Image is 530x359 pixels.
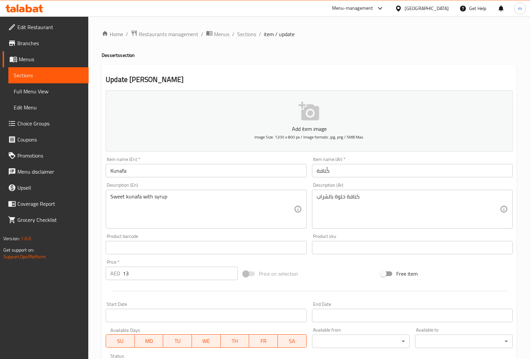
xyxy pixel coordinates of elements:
li: / [201,30,203,38]
span: WE [195,336,218,346]
li: / [232,30,234,38]
span: SA [281,336,304,346]
span: Menus [214,30,229,38]
span: Full Menu View [14,87,83,95]
span: Promotions [17,152,83,160]
span: Menu disclaimer [17,168,83,176]
a: Full Menu View [8,83,89,99]
a: Sections [237,30,256,38]
span: Free item [396,270,418,278]
a: Coupons [3,131,89,148]
a: Restaurants management [131,30,198,38]
p: AED [110,269,120,277]
span: Edit Menu [14,103,83,111]
input: Please enter price [123,267,238,280]
a: Support.OpsPlatform [3,252,46,261]
span: Restaurants management [139,30,198,38]
span: item / update [264,30,295,38]
a: Sections [8,67,89,83]
button: WE [192,334,221,348]
div: ​ [312,335,410,348]
a: Home [102,30,123,38]
span: Sections [14,71,83,79]
input: Enter name Ar [312,164,513,177]
a: Choice Groups [3,115,89,131]
span: TU [166,336,189,346]
span: Branches [17,39,83,47]
a: Edit Menu [8,99,89,115]
textarea: Sweet kunafa with syrup [110,193,294,225]
div: [GEOGRAPHIC_DATA] [405,5,449,12]
span: Coupons [17,136,83,144]
span: m [518,5,522,12]
input: Enter name En [106,164,306,177]
a: Promotions [3,148,89,164]
textarea: كنافة حلوة بالشراب [317,193,500,225]
span: Choice Groups [17,119,83,127]
span: Menus [19,55,83,63]
span: Edit Restaurant [17,23,83,31]
a: Edit Restaurant [3,19,89,35]
span: Coverage Report [17,200,83,208]
button: MO [135,334,164,348]
h2: Update [PERSON_NAME] [106,75,513,85]
span: Version: [3,234,20,243]
li: / [259,30,261,38]
h4: Desserts section [102,52,517,59]
span: MO [137,336,161,346]
button: SU [106,334,135,348]
button: FR [249,334,278,348]
a: Coverage Report [3,196,89,212]
button: TH [221,334,249,348]
span: Grocery Checklist [17,216,83,224]
a: Menus [206,30,229,38]
span: SU [109,336,132,346]
a: Menus [3,51,89,67]
span: Upsell [17,184,83,192]
span: FR [252,336,275,346]
a: Menu disclaimer [3,164,89,180]
div: ​ [415,335,513,348]
span: TH [223,336,247,346]
input: Please enter product sku [312,241,513,254]
a: Upsell [3,180,89,196]
p: Add item image [116,125,502,133]
a: Branches [3,35,89,51]
span: Image Size: 1200 x 800 px / Image formats: jpg, png / 5MB Max. [254,133,364,141]
button: TU [163,334,192,348]
li: / [126,30,128,38]
nav: breadcrumb [102,30,517,38]
input: Please enter product barcode [106,241,306,254]
button: SA [278,334,307,348]
button: Add item imageImage Size: 1200 x 800 px / Image formats: jpg, png / 5MB Max. [106,90,513,152]
a: Grocery Checklist [3,212,89,228]
span: 1.0.0 [21,234,31,243]
div: Menu-management [332,4,373,12]
span: Get support on: [3,246,34,254]
span: Price on selection [259,270,298,278]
